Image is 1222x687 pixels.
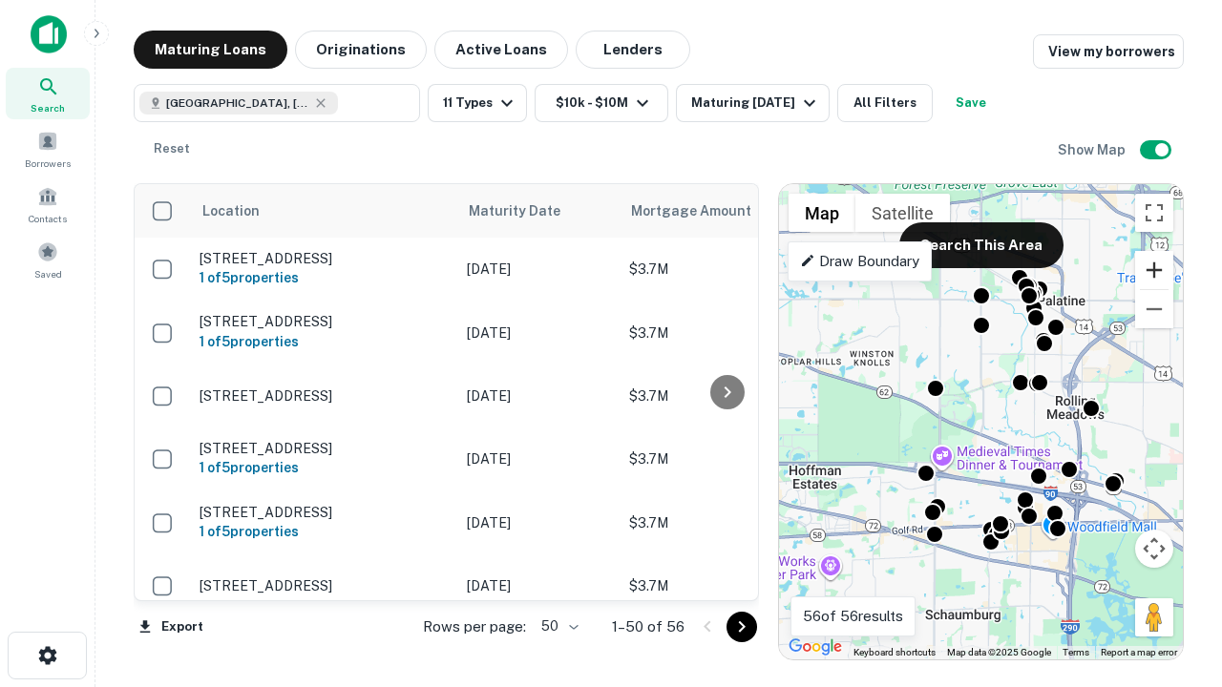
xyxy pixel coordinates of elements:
[1135,251,1173,289] button: Zoom in
[467,512,610,533] p: [DATE]
[190,184,457,238] th: Location
[784,635,847,659] a: Open this area in Google Maps (opens a new window)
[534,613,581,640] div: 50
[200,387,448,405] p: [STREET_ADDRESS]
[1127,534,1222,626] iframe: Chat Widget
[855,194,950,232] button: Show satellite imagery
[457,184,620,238] th: Maturity Date
[166,94,309,112] span: [GEOGRAPHIC_DATA], [GEOGRAPHIC_DATA]
[200,250,448,267] p: [STREET_ADDRESS]
[1058,139,1128,160] h6: Show Map
[853,646,936,659] button: Keyboard shortcuts
[629,323,820,343] p: $3.7M
[691,92,821,114] div: Maturing [DATE]
[947,647,1051,657] span: Map data ©2025 Google
[428,84,527,122] button: 11 Types
[1135,530,1173,568] button: Map camera controls
[629,512,820,533] p: $3.7M
[467,575,610,596] p: [DATE]
[134,613,208,641] button: Export
[200,504,448,521] p: [STREET_ADDRESS]
[141,130,202,168] button: Reset
[467,385,610,406] p: [DATE]
[200,521,448,542] h6: 1 of 5 properties
[800,250,919,273] p: Draw Boundary
[31,100,65,115] span: Search
[200,577,448,594] p: [STREET_ADDRESS]
[467,448,610,469] p: [DATE]
[201,199,260,222] span: Location
[200,440,448,457] p: [STREET_ADDRESS]
[200,331,448,352] h6: 1 of 5 properties
[784,635,847,659] img: Google
[31,15,67,53] img: capitalize-icon.png
[6,68,90,119] a: Search
[629,385,820,406] p: $3.7M
[576,31,690,69] button: Lenders
[25,156,71,171] span: Borrowers
[6,234,90,285] a: Saved
[200,267,448,288] h6: 1 of 5 properties
[631,199,776,222] span: Mortgage Amount
[469,199,585,222] span: Maturity Date
[629,259,820,280] p: $3.7M
[29,211,67,226] span: Contacts
[1101,647,1177,657] a: Report a map error
[899,222,1064,268] button: Search This Area
[467,259,610,280] p: [DATE]
[6,178,90,230] a: Contacts
[620,184,830,238] th: Mortgage Amount
[612,615,685,638] p: 1–50 of 56
[727,612,757,642] button: Go to next page
[423,615,526,638] p: Rows per page:
[6,123,90,175] a: Borrowers
[535,84,668,122] button: $10k - $10M
[1135,290,1173,328] button: Zoom out
[34,266,62,281] span: Saved
[467,323,610,343] p: [DATE]
[676,84,830,122] button: Maturing [DATE]
[200,313,448,330] p: [STREET_ADDRESS]
[779,184,1183,659] div: 0 0
[629,575,820,596] p: $3.7M
[789,194,855,232] button: Show street map
[940,84,1001,122] button: Save your search to get updates of matches that match your search criteria.
[200,457,448,478] h6: 1 of 5 properties
[1033,34,1184,69] a: View my borrowers
[803,605,903,628] p: 56 of 56 results
[1135,194,1173,232] button: Toggle fullscreen view
[434,31,568,69] button: Active Loans
[629,448,820,469] p: $3.7M
[134,31,287,69] button: Maturing Loans
[1063,647,1089,657] a: Terms (opens in new tab)
[295,31,427,69] button: Originations
[837,84,933,122] button: All Filters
